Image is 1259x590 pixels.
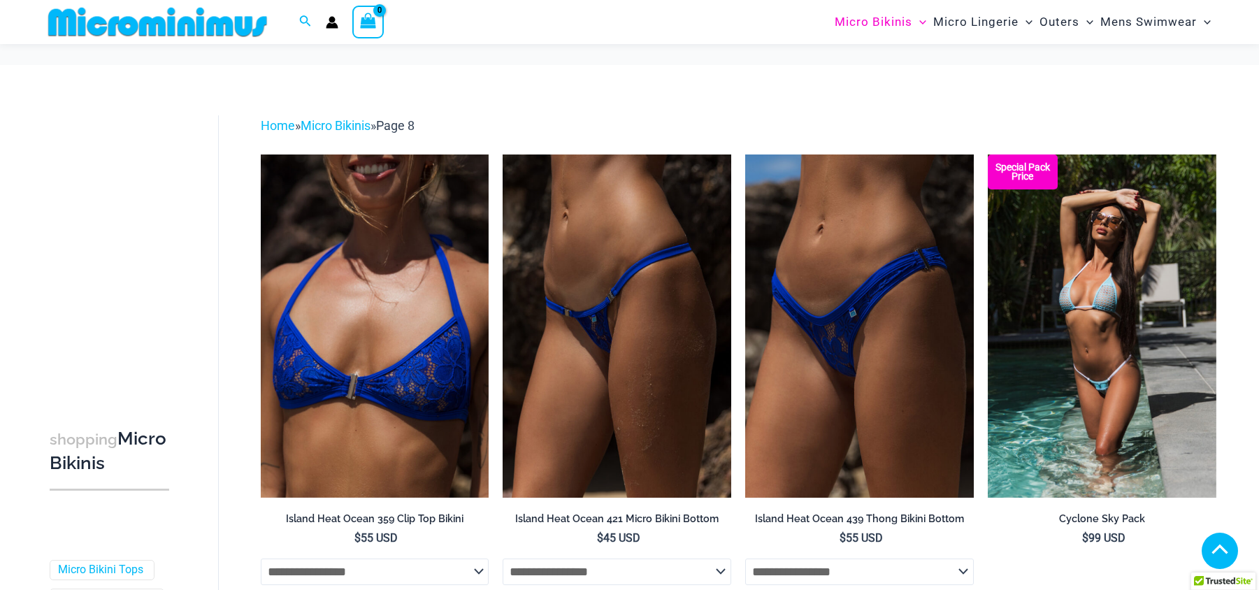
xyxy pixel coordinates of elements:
[1100,4,1197,40] span: Mens Swimwear
[43,6,273,38] img: MM SHOP LOGO FLAT
[376,118,415,133] span: Page 8
[745,512,974,531] a: Island Heat Ocean 439 Thong Bikini Bottom
[326,16,338,29] a: Account icon link
[745,154,974,497] img: Island Heat Ocean 439 Bottom 01
[840,531,846,545] span: $
[261,154,489,497] a: Island Heat Ocean 359 Top 01Island Heat Ocean 359 Top 03Island Heat Ocean 359 Top 03
[988,154,1216,497] a: Cyclone Sky 318 Top 4275 Bottom 04 Cyclone Sky 318 Top 4275 Bottom 05Cyclone Sky 318 Top 4275 Bot...
[503,154,731,497] a: Island Heat Ocean 421 Bottom 01Island Heat Ocean 421 Bottom 02Island Heat Ocean 421 Bottom 02
[933,4,1019,40] span: Micro Lingerie
[354,531,361,545] span: $
[50,427,169,475] h3: Micro Bikinis
[829,2,1217,42] nav: Site Navigation
[930,4,1036,40] a: Micro LingerieMenu ToggleMenu Toggle
[503,512,731,531] a: Island Heat Ocean 421 Micro Bikini Bottom
[352,6,384,38] a: View Shopping Cart, empty
[1019,4,1033,40] span: Menu Toggle
[597,531,603,545] span: $
[261,154,489,497] img: Island Heat Ocean 359 Top 01
[58,563,143,577] a: Micro Bikini Tops
[597,531,640,545] bdi: 45 USD
[988,154,1216,497] img: Cyclone Sky 318 Top 4275 Bottom 04
[503,512,731,526] h2: Island Heat Ocean 421 Micro Bikini Bottom
[988,163,1058,181] b: Special Pack Price
[1039,4,1079,40] span: Outers
[261,512,489,526] h2: Island Heat Ocean 359 Clip Top Bikini
[261,118,295,133] a: Home
[745,154,974,497] a: Island Heat Ocean 439 Bottom 01Island Heat Ocean 439 Bottom 02Island Heat Ocean 439 Bottom 02
[988,512,1216,531] a: Cyclone Sky Pack
[1079,4,1093,40] span: Menu Toggle
[50,104,175,384] iframe: TrustedSite Certified
[1197,4,1211,40] span: Menu Toggle
[261,512,489,531] a: Island Heat Ocean 359 Clip Top Bikini
[261,118,415,133] span: » »
[503,154,731,497] img: Island Heat Ocean 421 Bottom 01
[835,4,912,40] span: Micro Bikinis
[840,531,883,545] bdi: 55 USD
[1082,531,1088,545] span: $
[1097,4,1214,40] a: Mens SwimwearMenu ToggleMenu Toggle
[1082,531,1125,545] bdi: 99 USD
[299,13,312,31] a: Search icon link
[50,431,117,448] span: shopping
[745,512,974,526] h2: Island Heat Ocean 439 Thong Bikini Bottom
[988,512,1216,526] h2: Cyclone Sky Pack
[1036,4,1097,40] a: OutersMenu ToggleMenu Toggle
[301,118,370,133] a: Micro Bikinis
[912,4,926,40] span: Menu Toggle
[831,4,930,40] a: Micro BikinisMenu ToggleMenu Toggle
[354,531,398,545] bdi: 55 USD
